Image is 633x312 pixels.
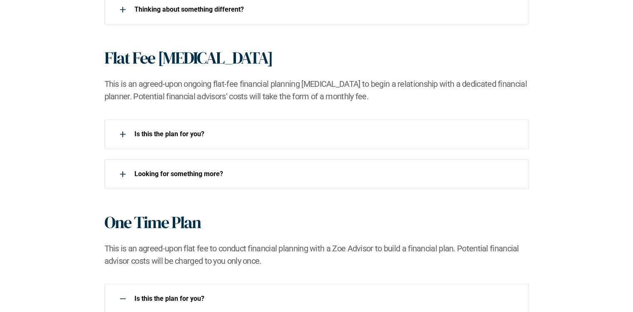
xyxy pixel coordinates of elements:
[134,130,518,138] p: Is this the plan for you?​
[134,170,518,178] p: Looking for something more?​
[134,5,518,13] p: ​Thinking about something different?​
[104,78,529,103] h2: This is an agreed-upon ongoing flat-fee financial planning [MEDICAL_DATA] to begin a relationship...
[104,242,529,267] h2: This is an agreed-upon flat fee to conduct financial planning with a Zoe Advisor to build a finan...
[104,48,273,68] h1: Flat Fee [MEDICAL_DATA]
[134,295,518,302] p: Is this the plan for you?​
[104,212,201,232] h1: One Time Plan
